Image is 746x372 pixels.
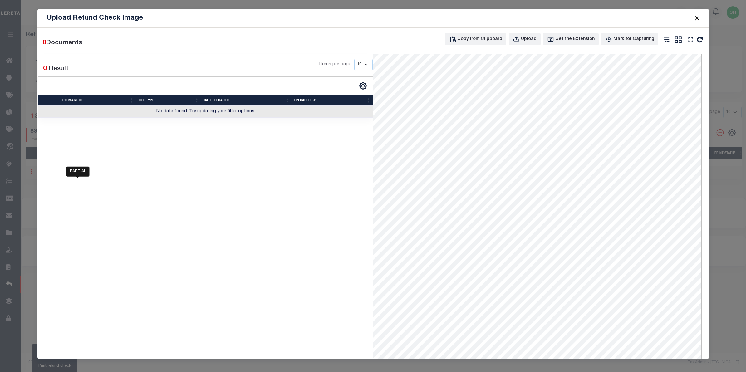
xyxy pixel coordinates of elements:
span: 0 [42,40,46,46]
th: RD Image ID: activate to sort column ascending [60,95,136,106]
th: File Type: activate to sort column ascending [136,95,201,106]
button: Mark for Capturing [601,33,658,45]
div: Copy from Clipboard [457,36,502,43]
td: No data found. Try updating your filter options [38,106,373,118]
th: &nbsp;&nbsp;&nbsp;&nbsp;&nbsp;&nbsp;&nbsp;&nbsp;&nbsp;&nbsp; [38,95,60,106]
div: Get the Extension [555,36,595,43]
button: Copy from Clipboard [445,33,506,45]
label: Result [49,64,68,74]
span: Items per page [319,61,351,68]
span: 0 [43,66,47,72]
button: Upload [509,33,541,45]
div: Mark for Capturing [613,36,654,43]
div: PARTIAL [66,167,90,177]
th: Date Uploaded: activate to sort column ascending [201,95,292,106]
div: Upload [521,36,537,43]
th: Uploaded By: activate to sort column ascending [292,95,373,106]
button: Get the Extension [543,33,599,45]
div: Documents [42,38,82,48]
